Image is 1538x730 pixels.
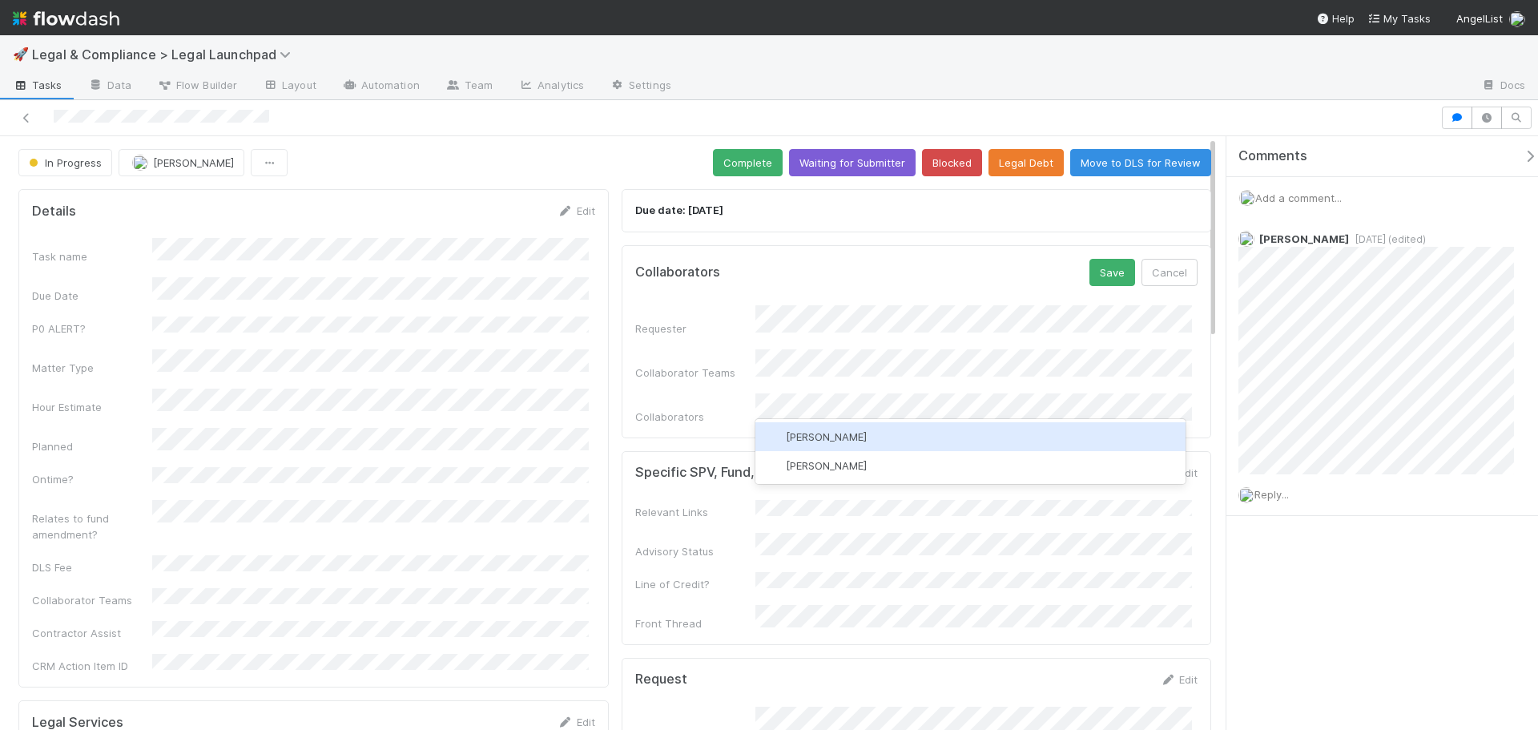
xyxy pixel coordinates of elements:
[32,204,76,220] h5: Details
[1316,10,1355,26] div: Help
[713,149,783,176] button: Complete
[1468,74,1538,99] a: Docs
[635,264,720,280] h5: Collaborators
[1367,10,1431,26] a: My Tasks
[32,46,299,63] span: Legal & Compliance > Legal Launchpad
[1239,190,1255,206] img: avatar_ba76ddef-3fd0-4be4-9bc3-126ad567fcd5.png
[32,625,152,641] div: Contractor Assist
[635,409,755,425] div: Collaborators
[132,155,148,171] img: avatar_ba76ddef-3fd0-4be4-9bc3-126ad567fcd5.png
[1238,231,1254,247] img: avatar_ba76ddef-3fd0-4be4-9bc3-126ad567fcd5.png
[32,248,152,264] div: Task name
[32,658,152,674] div: CRM Action Item ID
[1070,149,1211,176] button: Move to DLS for Review
[13,5,119,32] img: logo-inverted-e16ddd16eac7371096b0.svg
[250,74,329,99] a: Layout
[119,149,244,176] button: [PERSON_NAME]
[153,156,234,169] span: [PERSON_NAME]
[32,288,152,304] div: Due Date
[922,149,982,176] button: Blocked
[635,465,835,481] h5: Specific SPV, Fund, or Customer
[635,672,687,688] h5: Request
[1238,148,1307,164] span: Comments
[32,559,152,575] div: DLS Fee
[786,459,867,472] span: [PERSON_NAME]
[32,399,152,415] div: Hour Estimate
[635,504,755,520] div: Relevant Links
[1141,259,1198,286] button: Cancel
[32,592,152,608] div: Collaborator Teams
[26,156,102,169] span: In Progress
[75,74,144,99] a: Data
[635,365,755,381] div: Collaborator Teams
[13,77,62,93] span: Tasks
[18,149,112,176] button: In Progress
[635,615,755,631] div: Front Thread
[635,576,755,592] div: Line of Credit?
[1160,673,1198,686] a: Edit
[635,321,755,337] div: Requester
[789,149,916,176] button: Waiting for Submitter
[144,74,250,99] a: Flow Builder
[786,430,867,443] span: [PERSON_NAME]
[1509,11,1525,27] img: avatar_ba76ddef-3fd0-4be4-9bc3-126ad567fcd5.png
[765,458,781,474] img: avatar_e0ab5a02-4425-4644-8eca-231d5bcccdf4.png
[1367,12,1431,25] span: My Tasks
[558,204,595,217] a: Edit
[157,77,237,93] span: Flow Builder
[32,360,152,376] div: Matter Type
[1259,232,1349,245] span: [PERSON_NAME]
[635,543,755,559] div: Advisory Status
[13,47,29,61] span: 🚀
[558,716,595,728] a: Edit
[988,149,1064,176] button: Legal Debt
[1349,233,1426,245] span: [DATE] (edited)
[1238,487,1254,503] img: avatar_ba76ddef-3fd0-4be4-9bc3-126ad567fcd5.png
[1089,259,1135,286] button: Save
[505,74,597,99] a: Analytics
[32,321,152,337] div: P0 ALERT?
[32,510,152,542] div: Relates to fund amendment?
[32,438,152,454] div: Planned
[433,74,505,99] a: Team
[635,204,723,216] strong: Due date: [DATE]
[597,74,684,99] a: Settings
[1255,192,1342,204] span: Add a comment...
[1456,12,1503,25] span: AngelList
[1254,488,1289,501] span: Reply...
[32,471,152,487] div: Ontime?
[329,74,433,99] a: Automation
[765,429,781,445] img: avatar_784ea27d-2d59-4749-b480-57d513651deb.png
